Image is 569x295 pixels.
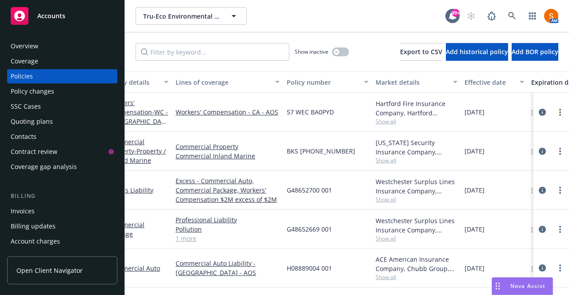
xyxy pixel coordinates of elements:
[512,47,558,56] span: Add BOR policy
[11,234,60,248] div: Account charges
[11,99,41,114] div: SSC Cases
[7,219,117,233] a: Billing updates
[465,264,485,273] span: [DATE]
[287,185,332,195] span: G48652700 001
[446,47,508,56] span: Add historical policy
[37,12,65,20] span: Accounts
[465,78,514,87] div: Effective date
[287,264,332,273] span: H08889004 001
[544,9,558,23] img: photo
[109,220,144,238] a: Commercial Package
[176,142,280,151] a: Commercial Property
[465,185,485,195] span: [DATE]
[400,43,442,61] button: Export to CSV
[376,157,457,164] span: Show all
[136,43,289,61] input: Filter by keyword...
[109,78,159,87] div: Policy details
[555,263,565,273] a: more
[176,234,280,243] a: 1 more
[452,9,460,17] div: 99+
[295,48,329,55] span: Show inactive
[492,277,553,295] button: Nova Assist
[512,43,558,61] button: Add BOR policy
[109,186,153,194] a: Excess Liability
[483,7,501,25] a: Report a Bug
[465,107,485,117] span: [DATE]
[176,176,280,204] a: Excess - Commercial Auto, Commercial Package, Workers' Compensation $2M excess of $2M
[461,71,528,93] button: Effective date
[537,107,548,118] a: circleInformation
[555,146,565,157] a: more
[143,12,220,21] span: Tru-Eco Environmental Services, LLC / Pro-Team Management Company
[287,107,334,117] span: 57 WEC BA0PYD
[376,196,457,203] span: Show all
[283,71,372,93] button: Policy number
[136,7,247,25] button: Tru-Eco Environmental Services, LLC / Pro-Team Management Company
[11,69,33,83] div: Policies
[7,130,117,144] a: Contacts
[11,204,35,218] div: Invoices
[376,78,448,87] div: Market details
[109,138,166,165] a: Commercial Property
[176,224,280,234] a: Pollution
[287,146,355,156] span: BKS [PHONE_NUMBER]
[11,114,53,129] div: Quoting plans
[510,282,545,290] span: Nova Assist
[376,273,457,281] span: Show all
[7,114,117,129] a: Quoting plans
[287,224,332,234] span: G48652669 001
[7,192,117,201] div: Billing
[537,224,548,235] a: circleInformation
[7,4,117,28] a: Accounts
[11,219,56,233] div: Billing updates
[11,54,38,68] div: Coverage
[446,43,508,61] button: Add historical policy
[376,99,457,118] div: Hartford Fire Insurance Company, Hartford Insurance Group
[7,234,117,248] a: Account charges
[7,99,117,114] a: SSC Cases
[7,54,117,68] a: Coverage
[524,7,541,25] a: Switch app
[372,71,461,93] button: Market details
[537,263,548,273] a: circleInformation
[537,185,548,196] a: circleInformation
[555,107,565,118] a: more
[376,138,457,157] div: [US_STATE] Security Insurance Company, Liberty Mutual
[11,84,54,98] div: Policy changes
[109,108,168,135] span: - WC - [GEOGRAPHIC_DATA]
[555,224,565,235] a: more
[537,146,548,157] a: circleInformation
[555,185,565,196] a: more
[376,118,457,125] span: Show all
[109,264,160,272] a: Commercial Auto
[492,278,503,295] div: Drag to move
[11,39,38,53] div: Overview
[7,204,117,218] a: Invoices
[176,215,280,224] a: Professional Liability
[400,47,442,56] span: Export to CSV
[7,160,117,174] a: Coverage gap analysis
[7,69,117,83] a: Policies
[16,266,83,275] span: Open Client Navigator
[7,84,117,98] a: Policy changes
[109,147,166,165] span: - Property / Inland Marine
[7,145,117,159] a: Contract review
[503,7,521,25] a: Search
[11,145,57,159] div: Contract review
[465,224,485,234] span: [DATE]
[105,71,172,93] button: Policy details
[376,255,457,273] div: ACE American Insurance Company, Chubb Group, Amwins
[376,216,457,235] div: Westchester Surplus Lines Insurance Company, Chubb Group, Amwins
[376,177,457,196] div: Westchester Surplus Lines Insurance Company, Chubb Group, Amwins
[376,235,457,242] span: Show all
[11,160,77,174] div: Coverage gap analysis
[11,130,36,144] div: Contacts
[7,39,117,53] a: Overview
[172,71,283,93] button: Lines of coverage
[462,7,480,25] a: Start snowing
[176,259,280,277] a: Commercial Auto Liability - [GEOGRAPHIC_DATA] - AOS
[465,146,485,156] span: [DATE]
[176,78,270,87] div: Lines of coverage
[176,151,280,161] a: Commercial Inland Marine
[287,78,359,87] div: Policy number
